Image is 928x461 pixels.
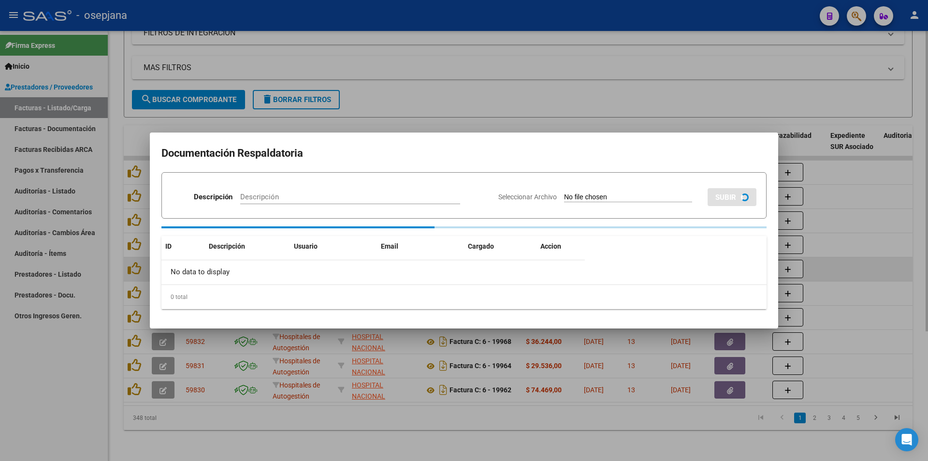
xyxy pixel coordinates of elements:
datatable-header-cell: Accion [536,236,585,257]
h2: Documentación Respaldatoria [161,144,767,163]
datatable-header-cell: Email [377,236,464,257]
div: Open Intercom Messenger [895,428,918,451]
datatable-header-cell: Cargado [464,236,536,257]
span: ID [165,242,172,250]
span: Accion [540,242,561,250]
button: SUBIR [708,188,756,206]
datatable-header-cell: Descripción [205,236,290,257]
span: Cargado [468,242,494,250]
div: 0 total [161,285,767,309]
span: Descripción [209,242,245,250]
span: SUBIR [715,193,736,202]
p: Descripción [194,192,232,203]
span: Email [381,242,398,250]
span: Seleccionar Archivo [498,193,557,201]
datatable-header-cell: Usuario [290,236,377,257]
span: Usuario [294,242,318,250]
datatable-header-cell: ID [161,236,205,257]
div: No data to display [161,260,585,284]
